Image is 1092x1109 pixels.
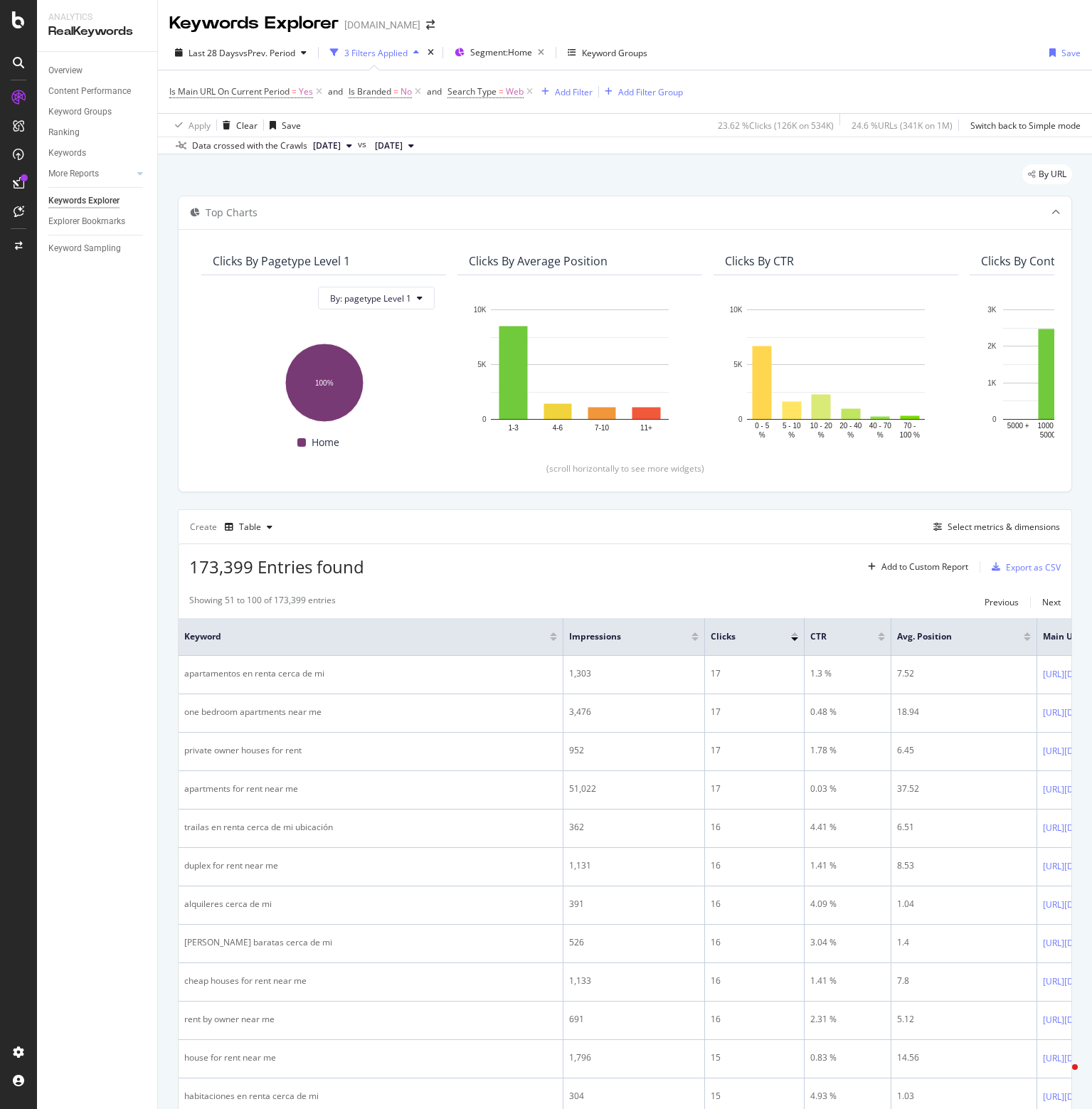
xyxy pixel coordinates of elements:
span: Yes [299,82,313,102]
div: 3 Filters Applied [344,47,408,59]
div: 7.8 [897,975,1031,987]
text: 0 [482,415,487,423]
div: alquileres cerca de mi [184,898,557,911]
div: cheap houses for rent near me [184,975,557,987]
div: Create [190,516,278,538]
div: 304 [569,1090,699,1103]
button: Clear [217,114,258,137]
div: Clicks By pagetype Level 1 [213,254,350,268]
button: [DATE] [369,137,420,154]
div: 37.52 [897,782,1031,795]
div: 1.04 [897,898,1031,911]
div: 0.48 % [810,706,885,718]
div: trailas en renta cerca de mi ubicación [184,821,557,834]
div: 362 [569,821,699,834]
div: 23.62 % Clicks ( 126K on 534K ) [718,120,834,132]
a: Keywords Explorer [48,193,147,208]
span: Is Branded [349,85,391,97]
text: 1000 - [1038,422,1058,430]
a: Keywords [48,146,147,161]
div: 691 [569,1013,699,1026]
div: 51,022 [569,782,699,795]
text: 1-3 [508,424,519,432]
iframe: Intercom live chat [1044,1061,1078,1095]
div: 1.03 [897,1090,1031,1103]
span: = [499,85,504,97]
text: 0 [992,415,997,423]
button: Add Filter [536,83,593,100]
div: 6.51 [897,821,1031,834]
div: 2.31 % [810,1013,885,1026]
div: Clicks By CTR [725,254,794,268]
span: Keyword [184,630,529,643]
button: Save [1044,41,1081,64]
text: 1K [987,379,997,387]
text: 10 - 20 [810,422,833,430]
div: Next [1042,596,1061,608]
div: 17 [711,667,798,680]
div: 1.4 [897,936,1031,949]
button: Add to Custom Report [862,556,968,578]
button: and [328,85,343,98]
text: 5K [733,361,743,368]
span: Is Main URL On Current Period [169,85,290,97]
a: Keyword Groups [48,105,147,120]
span: Segment: Home [470,46,532,58]
div: 4.93 % [810,1090,885,1103]
span: Home [312,434,339,451]
a: Content Performance [48,84,147,99]
span: No [401,82,412,102]
div: 16 [711,821,798,834]
text: 70 - [903,422,916,430]
text: % [847,431,854,439]
text: 7-10 [595,424,609,432]
div: 952 [569,744,699,757]
text: 5000 [1040,431,1056,439]
span: 173,399 Entries found [189,555,364,578]
div: Save [282,120,301,132]
div: Showing 51 to 100 of 173,399 entries [189,594,336,611]
div: Save [1061,47,1081,59]
div: 7.52 [897,667,1031,680]
text: % [818,431,825,439]
div: 0.03 % [810,782,885,795]
button: Keyword Groups [562,41,653,64]
div: 1,131 [569,859,699,872]
div: 8.53 [897,859,1031,872]
div: Content Performance [48,84,131,99]
div: 1.3 % [810,667,885,680]
svg: A chart. [213,336,435,423]
div: 1.41 % [810,859,885,872]
a: Overview [48,63,147,78]
div: Keywords Explorer [169,11,339,36]
div: apartamentos en renta cerca de mi [184,667,557,680]
div: Apply [189,120,211,132]
div: 391 [569,898,699,911]
div: Analytics [48,11,146,23]
div: 1,796 [569,1051,699,1064]
div: 24.6 % URLs ( 341K on 1M ) [852,120,953,132]
div: 3.04 % [810,936,885,949]
button: Next [1042,594,1061,611]
button: Apply [169,114,211,137]
div: [PERSON_NAME] baratas cerca de mi [184,936,557,949]
span: Search Type [447,85,497,97]
button: Switch back to Simple mode [965,114,1081,137]
div: 4.09 % [810,898,885,911]
div: 1,133 [569,975,699,987]
text: 0 - 5 [755,422,769,430]
div: Clicks By Average Position [469,254,608,268]
div: 1.41 % [810,975,885,987]
span: By URL [1039,170,1066,179]
text: 20 - 40 [839,422,862,430]
div: 16 [711,1013,798,1026]
div: 17 [711,706,798,718]
text: % [877,431,884,439]
div: one bedroom apartments near me [184,706,557,718]
button: Previous [985,594,1019,611]
div: legacy label [1022,164,1072,184]
div: 18.94 [897,706,1031,718]
text: 10K [730,306,743,314]
div: Export as CSV [1006,561,1061,573]
div: private owner houses for rent [184,744,557,757]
